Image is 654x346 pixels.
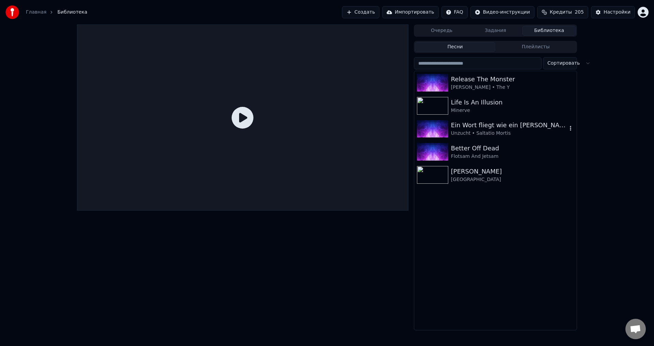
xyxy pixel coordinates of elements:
[451,167,574,176] div: [PERSON_NAME]
[342,6,379,18] button: Создать
[550,9,572,16] span: Кредиты
[415,42,496,52] button: Песни
[451,130,567,137] div: Unzucht • Saltatio Mortis
[575,9,584,16] span: 205
[451,75,574,84] div: Release The Monster
[451,120,567,130] div: Ein Wort fliegt wie ein [PERSON_NAME]
[5,5,19,19] img: youka
[451,98,574,107] div: Life Is An Illusion
[451,176,574,183] div: [GEOGRAPHIC_DATA]
[57,9,87,16] span: Библиотека
[451,144,574,153] div: Better Off Dead
[495,42,576,52] button: Плейлисты
[451,153,574,160] div: Flotsam And Jetsam
[469,26,523,36] button: Задания
[415,26,469,36] button: Очередь
[470,6,534,18] button: Видео-инструкции
[547,60,580,67] span: Сортировать
[451,84,574,91] div: [PERSON_NAME] • The Y
[537,6,588,18] button: Кредиты205
[522,26,576,36] button: Библиотека
[26,9,87,16] nav: breadcrumb
[441,6,468,18] button: FAQ
[625,319,646,339] div: Открытый чат
[604,9,630,16] div: Настройки
[382,6,439,18] button: Импортировать
[591,6,635,18] button: Настройки
[451,107,574,114] div: Minerve
[26,9,46,16] a: Главная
